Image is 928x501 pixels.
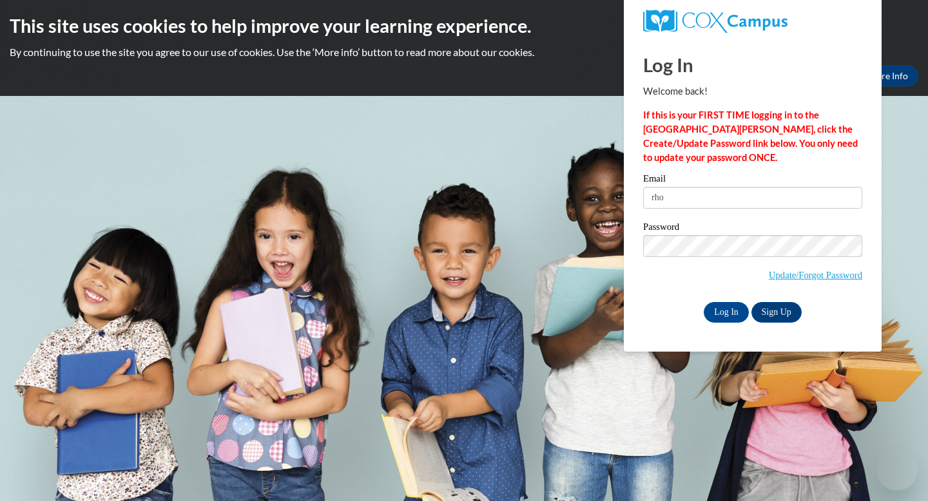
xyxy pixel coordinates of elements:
p: By continuing to use the site you agree to our use of cookies. Use the ‘More info’ button to read... [10,45,918,59]
label: Password [643,222,862,235]
a: More Info [858,66,918,86]
a: COX Campus [643,10,862,33]
a: Sign Up [751,302,802,323]
h1: Log In [643,52,862,78]
h2: This site uses cookies to help improve your learning experience. [10,13,918,39]
p: Welcome back! [643,84,862,99]
input: Log In [704,302,749,323]
a: Update/Forgot Password [769,270,862,280]
strong: If this is your FIRST TIME logging in to the [GEOGRAPHIC_DATA][PERSON_NAME], click the Create/Upd... [643,109,858,163]
img: COX Campus [643,10,788,33]
label: Email [643,174,862,187]
iframe: Button to launch messaging window [876,449,918,491]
